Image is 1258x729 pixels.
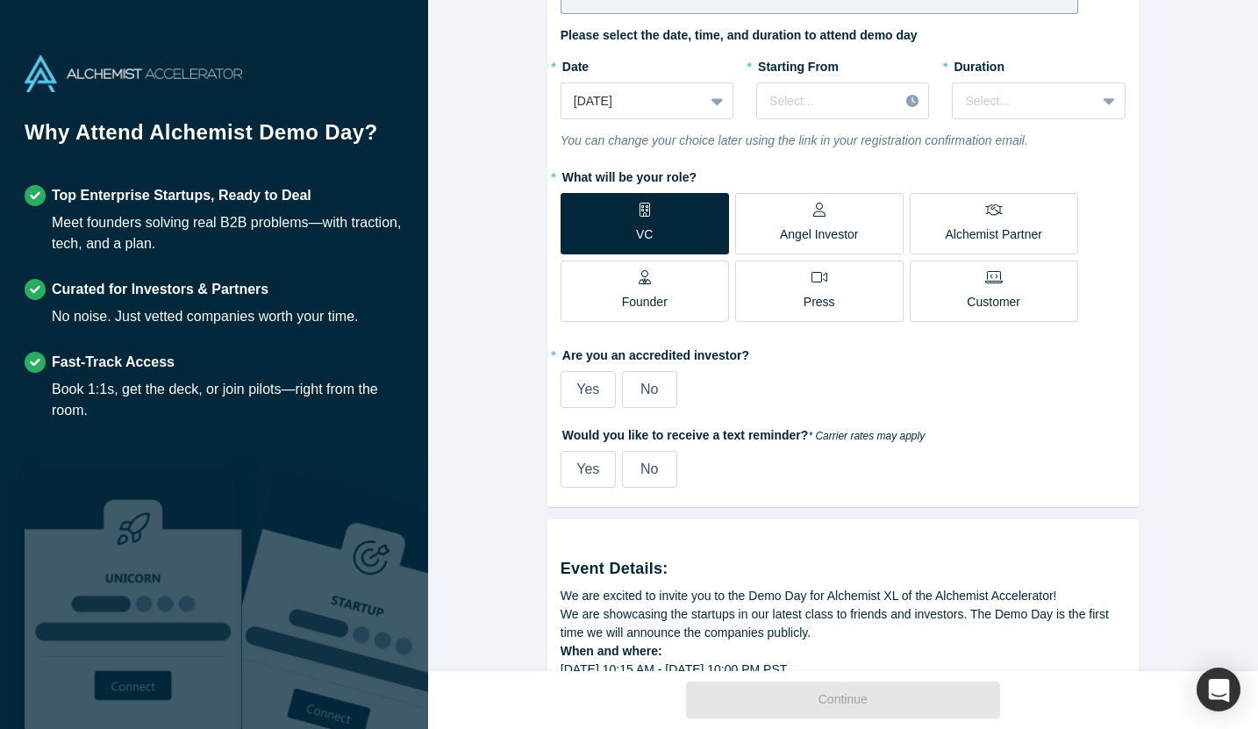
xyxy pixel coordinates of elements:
[756,52,839,76] label: Starting From
[561,587,1126,605] div: We are excited to invite you to the Demo Day for Alchemist XL of the Alchemist Accelerator!
[25,55,242,92] img: Alchemist Accelerator Logo
[636,225,653,244] p: VC
[52,354,175,369] strong: Fast-Track Access
[561,340,1126,365] label: Are you an accredited investor?
[967,293,1020,311] p: Customer
[952,52,1125,76] label: Duration
[561,661,1126,679] div: [DATE] 10:15 AM - [DATE] 10:00 PM PST
[52,212,404,254] div: Meet founders solving real B2B problems—with traction, tech, and a plan.
[25,470,242,729] img: Robust Technologies
[640,461,658,476] span: No
[686,682,1000,718] button: Continue
[561,52,733,76] label: Date
[561,133,1028,147] i: You can change your choice later using the link in your registration confirmation email.
[808,430,925,442] em: * Carrier rates may apply
[576,461,599,476] span: Yes
[25,117,404,161] h1: Why Attend Alchemist Demo Day?
[804,293,835,311] p: Press
[52,306,359,327] div: No noise. Just vetted companies worth your time.
[561,162,1126,187] label: What will be your role?
[561,605,1126,642] div: We are showcasing the startups in our latest class to friends and investors. The Demo Day is the ...
[640,382,658,397] span: No
[576,382,599,397] span: Yes
[561,420,1126,445] label: Would you like to receive a text reminder?
[561,644,662,658] strong: When and where:
[561,26,918,45] label: Please select the date, time, and duration to attend demo day
[622,293,668,311] p: Founder
[945,225,1041,244] p: Alchemist Partner
[52,282,268,297] strong: Curated for Investors & Partners
[52,188,311,203] strong: Top Enterprise Startups, Ready to Deal
[561,560,668,577] strong: Event Details:
[780,225,859,244] p: Angel Investor
[52,379,404,421] div: Book 1:1s, get the deck, or join pilots—right from the room.
[242,470,460,729] img: Prism AI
